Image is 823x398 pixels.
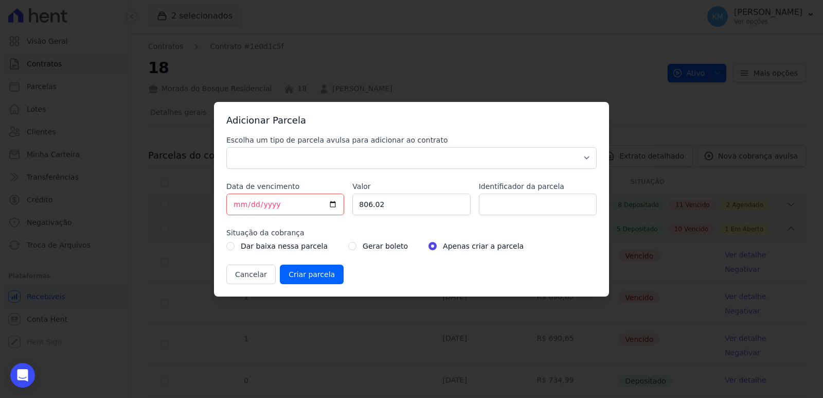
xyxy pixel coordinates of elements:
[352,181,470,192] label: Valor
[241,240,328,252] label: Dar baixa nessa parcela
[280,265,344,284] input: Criar parcela
[10,363,35,388] div: Open Intercom Messenger
[443,240,524,252] label: Apenas criar a parcela
[226,265,276,284] button: Cancelar
[226,181,344,192] label: Data de vencimento
[226,228,597,238] label: Situação da cobrança
[363,240,408,252] label: Gerar boleto
[479,181,597,192] label: Identificador da parcela
[226,114,597,127] h3: Adicionar Parcela
[226,135,597,145] label: Escolha um tipo de parcela avulsa para adicionar ao contrato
